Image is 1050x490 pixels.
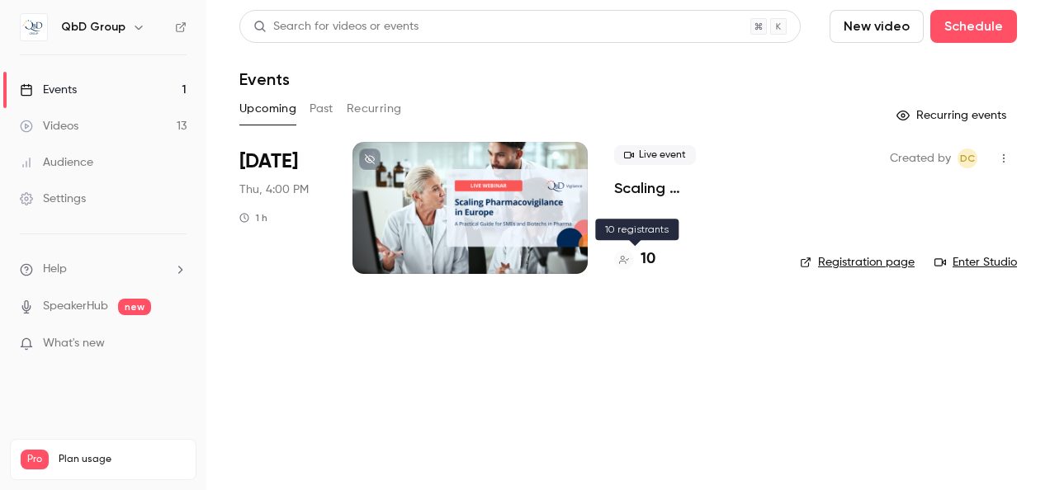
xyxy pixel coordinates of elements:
[21,14,47,40] img: QbD Group
[239,181,309,198] span: Thu, 4:00 PM
[21,450,49,469] span: Pro
[239,142,326,274] div: Nov 13 Thu, 4:00 PM (Europe/Madrid)
[934,254,1017,271] a: Enter Studio
[20,154,93,171] div: Audience
[641,248,655,271] h4: 10
[830,10,924,43] button: New video
[347,96,402,122] button: Recurring
[960,148,975,168] span: DC
[800,254,915,271] a: Registration page
[930,10,1017,43] button: Schedule
[958,148,977,168] span: Daniel Cubero
[43,261,67,278] span: Help
[614,178,773,198] a: Scaling Pharmacovigilance in [GEOGRAPHIC_DATA]: A Practical Guide for Pharma SMEs and Biotechs
[20,118,78,134] div: Videos
[20,191,86,207] div: Settings
[43,298,108,315] a: SpeakerHub
[239,96,296,122] button: Upcoming
[239,69,290,89] h1: Events
[310,96,333,122] button: Past
[614,248,655,271] a: 10
[253,18,419,35] div: Search for videos or events
[890,148,951,168] span: Created by
[20,261,187,278] li: help-dropdown-opener
[20,82,77,98] div: Events
[239,148,298,175] span: [DATE]
[43,335,105,352] span: What's new
[61,19,125,35] h6: QbD Group
[167,337,187,351] iframe: Noticeable Trigger
[614,145,696,165] span: Live event
[889,102,1017,129] button: Recurring events
[239,211,267,224] div: 1 h
[59,453,186,466] span: Plan usage
[118,299,151,315] span: new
